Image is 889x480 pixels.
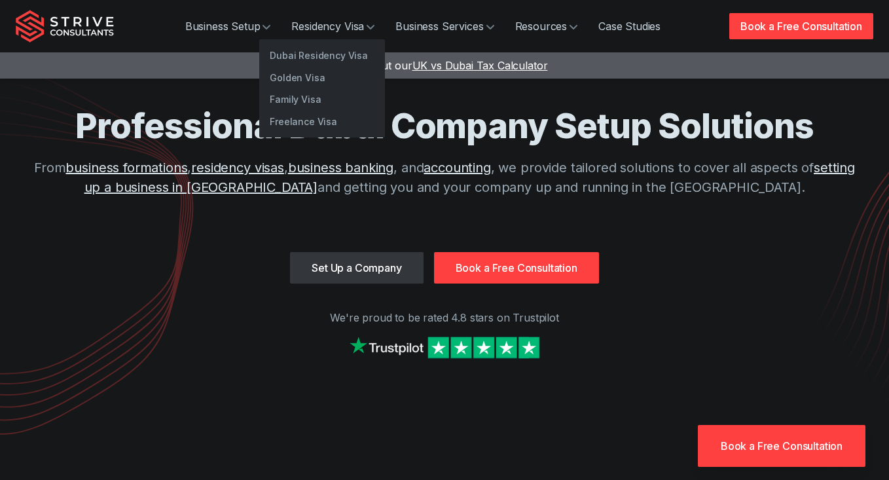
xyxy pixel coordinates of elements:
a: Family Visa [259,88,385,111]
a: Book a Free Consultation [729,13,873,39]
h1: Professional Dubai Company Setup Solutions [26,105,863,147]
a: Golden Visa [259,67,385,89]
p: We're proud to be rated 4.8 stars on Trustpilot [16,310,873,325]
a: Set Up a Company [290,252,423,284]
a: accounting [424,160,490,175]
a: business banking [288,160,393,175]
a: residency visas [191,160,284,175]
a: Business Setup [175,13,281,39]
a: Case Studies [588,13,671,39]
img: Strive Consultants [16,10,114,43]
a: Resources [505,13,589,39]
a: Check out ourUK vs Dubai Tax Calculator [342,59,548,72]
a: Dubai Residency Visa [259,45,385,67]
a: Business Services [385,13,504,39]
span: UK vs Dubai Tax Calculator [412,59,548,72]
img: Strive on Trustpilot [346,333,543,361]
a: business formations [65,160,187,175]
a: Book a Free Consultation [434,252,599,284]
a: Book a Free Consultation [698,425,865,467]
a: Residency Visa [281,13,385,39]
p: From , , , and , we provide tailored solutions to cover all aspects of and getting you and your c... [26,158,863,197]
a: Freelance Visa [259,111,385,133]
